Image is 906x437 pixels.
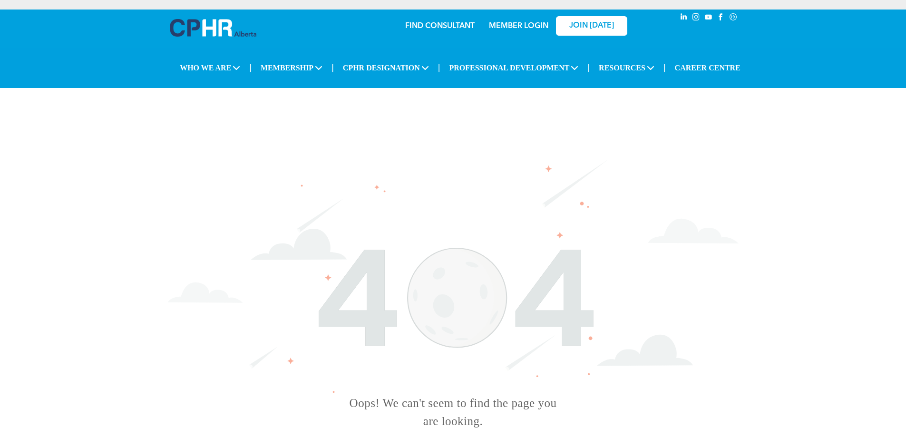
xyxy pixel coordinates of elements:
a: CAREER CENTRE [670,60,739,78]
a: MEMBER LOGIN [489,22,548,30]
span: RESOURCES [594,60,655,78]
a: FIND CONSULTANT [405,22,475,30]
span: PROFESSIONAL DEVELOPMENT [448,60,579,78]
li: | [440,59,442,79]
span: Oops! We can't seem to find the page you are looking. [350,399,557,430]
a: Social network [728,12,739,25]
a: instagram [691,12,701,25]
li: | [662,59,664,79]
li: | [253,59,255,79]
span: MEMBERSHIP [261,60,327,78]
span: JOIN [DATE] [569,21,614,30]
a: facebook [716,12,726,25]
li: | [333,59,335,79]
span: WHO WE ARE [181,60,246,78]
img: The number 404 is surrounded by clouds and stars on a white background. [168,162,739,396]
a: linkedin [679,12,689,25]
a: youtube [703,12,714,25]
li: | [585,59,588,79]
img: A blue and white logo for cp alberta [170,19,256,37]
span: CPHR DESIGNATION [341,60,434,78]
a: JOIN [DATE] [556,16,627,36]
